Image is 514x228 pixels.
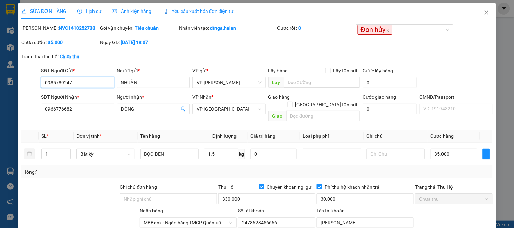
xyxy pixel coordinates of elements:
b: Chưa thu [60,54,79,59]
span: picture [112,9,117,14]
span: Đơn hủy [358,25,392,35]
span: Lấy tận nơi [331,67,360,74]
input: Cước lấy hàng [363,77,417,88]
input: Ghi Chú [367,149,425,159]
input: Tên tài khoản [317,217,414,228]
span: Định lượng [212,133,237,139]
span: close [386,29,390,32]
label: Cước giao hàng [363,94,396,100]
input: Dọc đường [286,111,360,121]
span: Ảnh kiện hàng [112,8,151,14]
img: icon [162,9,168,14]
span: edit [21,9,26,14]
div: Người gửi [117,67,190,74]
span: VP Nhận [192,94,211,100]
span: Phí thu hộ khách nhận trả [322,183,383,191]
button: Close [477,3,496,22]
div: Trạng thái Thu Hộ [415,183,492,191]
span: Giao [268,111,286,121]
span: Bất kỳ [80,149,131,159]
span: Cước hàng [430,133,454,139]
span: Thu Hộ [218,184,234,190]
input: Số tài khoản [238,217,315,228]
div: Ngày GD: [100,39,178,46]
span: close [484,10,489,15]
span: [GEOGRAPHIC_DATA] tận nơi [293,101,360,108]
b: [DATE] 19:07 [121,40,148,45]
div: Trạng thái thu hộ: [21,53,119,60]
b: 0 [299,25,301,31]
span: Yêu cầu xuất hóa đơn điện tử [162,8,234,14]
div: [PERSON_NAME]: [21,24,99,32]
button: plus [483,149,490,159]
span: SỬA ĐƠN HÀNG [21,8,66,14]
span: Chuyển khoản ng. gửi [264,183,315,191]
span: Đơn vị tính [76,133,102,139]
span: Tên hàng [140,133,160,139]
span: Giao hàng [268,94,290,100]
input: Ghi chú đơn hàng [120,193,217,204]
label: Tên tài khoản [317,208,345,213]
label: Cước lấy hàng [363,68,393,73]
span: VP Bắc Sơn [197,104,261,114]
th: Loại phụ phí [300,130,364,143]
label: Ghi chú đơn hàng [120,184,157,190]
span: Lấy [268,77,284,88]
div: Nhân viên tạo: [179,24,276,32]
div: Gói vận chuyển: [100,24,178,32]
div: Người nhận [117,93,190,101]
label: Số tài khoản [238,208,264,213]
input: VD: Bàn, Ghế [140,149,199,159]
span: MBBank - Ngân hàng TMCP Quân đội [144,218,233,228]
th: Ghi chú [364,130,428,143]
div: Chưa cước : [21,39,99,46]
div: CMND/Passport [419,93,492,101]
div: SĐT Người Nhận [41,93,114,101]
span: Lịch sử [77,8,101,14]
span: SL [41,133,47,139]
label: Ngân hàng [140,208,163,213]
span: plus [483,151,490,157]
span: Giá trị hàng [250,133,275,139]
input: Cước giao hàng [363,104,417,114]
span: user-add [180,106,186,112]
b: Tiêu chuẩn [135,25,159,31]
div: VP gửi [192,67,265,74]
button: delete [24,149,35,159]
span: kg [238,149,245,159]
div: Tổng: 1 [24,168,199,176]
b: dtnga.halan [210,25,236,31]
b: 35.000 [48,40,63,45]
span: Chưa thu [419,194,488,204]
b: NVC1410252733 [59,25,95,31]
span: VP Nguyễn Văn Cừ [197,77,261,88]
div: SĐT Người Gửi [41,67,114,74]
div: Cước rồi : [277,24,355,32]
span: clock-circle [77,9,82,14]
input: Dọc đường [284,77,360,88]
span: Lấy hàng [268,68,288,73]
